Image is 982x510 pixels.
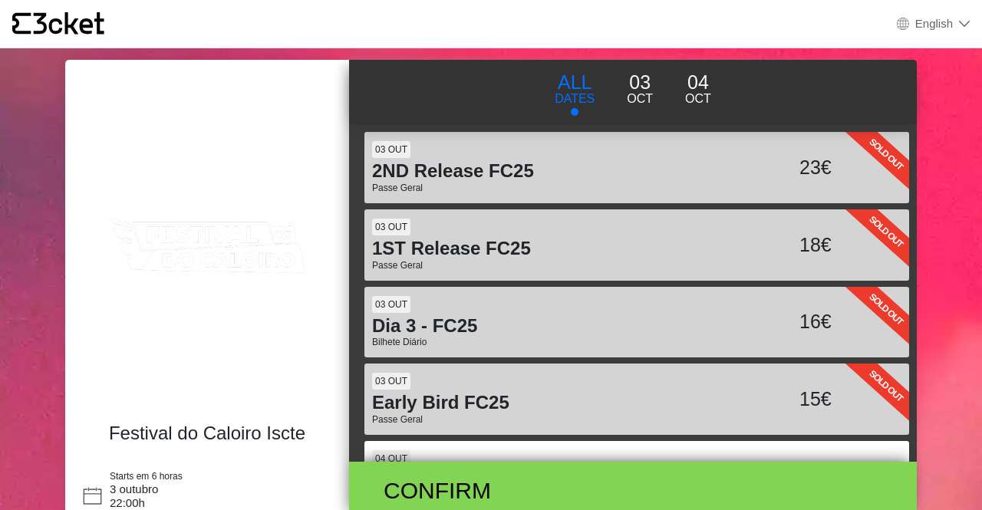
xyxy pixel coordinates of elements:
label: Sold Out [810,162,961,301]
span: 03 out [372,141,410,158]
div: 23€ [758,153,835,183]
p: Passe Geral [372,183,758,194]
p: Oct [627,90,653,108]
h4: Early Bird FC25 [372,392,758,414]
label: Sold Out [810,239,961,378]
div: 18€ [758,231,835,260]
h4: 1ST Release FC25 [372,238,758,260]
p: Oct [685,90,711,108]
p: Bilhete Diário [372,337,758,348]
img: 27e516f2571b4dc0bfe7fd266fa5469d.webp [79,87,335,407]
button: 03 Oct [611,67,669,109]
label: Sold Out [810,84,961,223]
p: Passe Geral [372,260,758,271]
p: DATES [555,90,595,108]
h4: Festival do Caloiro Iscte [87,423,328,445]
g: {' '} [12,13,31,35]
p: 04 [685,68,711,97]
p: 03 [627,68,653,97]
p: ALL [555,68,595,97]
label: Sold Out [810,317,961,456]
div: Confirm [372,473,720,508]
div: 16€ [758,308,835,337]
span: 03 out [372,373,410,390]
h4: Dia 3 - FC25 [372,315,758,337]
button: 04 Oct [669,67,727,109]
span: 3 outubro 22:00h [110,482,158,509]
span: 03 out [372,296,410,313]
span: 04 out [372,450,410,467]
button: ALL DATES [539,67,611,117]
span: Starts em 6 horas [110,471,183,482]
p: Passe Geral [372,414,758,426]
div: 15€ [758,385,835,414]
span: 03 out [372,219,410,235]
h4: 2ND Release FC25 [372,160,758,183]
